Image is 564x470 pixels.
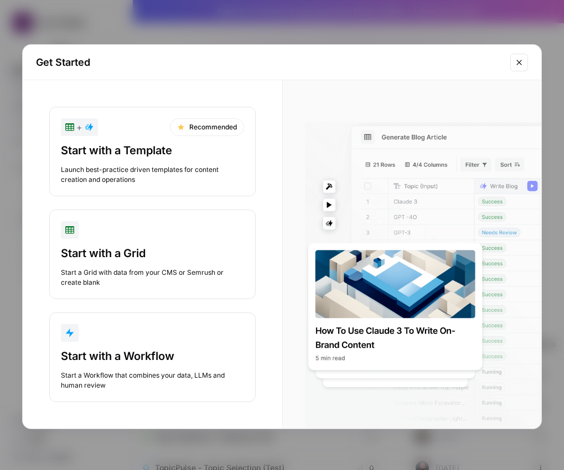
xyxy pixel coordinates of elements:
[36,55,504,70] h2: Get Started
[65,121,94,134] div: +
[49,312,256,402] button: Start with a WorkflowStart a Workflow that combines your data, LLMs and human review
[61,268,244,288] div: Start a Grid with data from your CMS or Semrush or create blank
[170,118,244,136] div: Recommended
[49,210,256,299] button: Start with a GridStart a Grid with data from your CMS or Semrush or create blank
[61,246,244,261] div: Start with a Grid
[61,143,244,158] div: Start with a Template
[49,107,256,196] button: +RecommendedStart with a TemplateLaunch best-practice driven templates for content creation and o...
[61,370,244,390] div: Start a Workflow that combines your data, LLMs and human review
[510,54,528,71] button: Close modal
[61,348,244,364] div: Start with a Workflow
[61,165,244,185] div: Launch best-practice driven templates for content creation and operations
